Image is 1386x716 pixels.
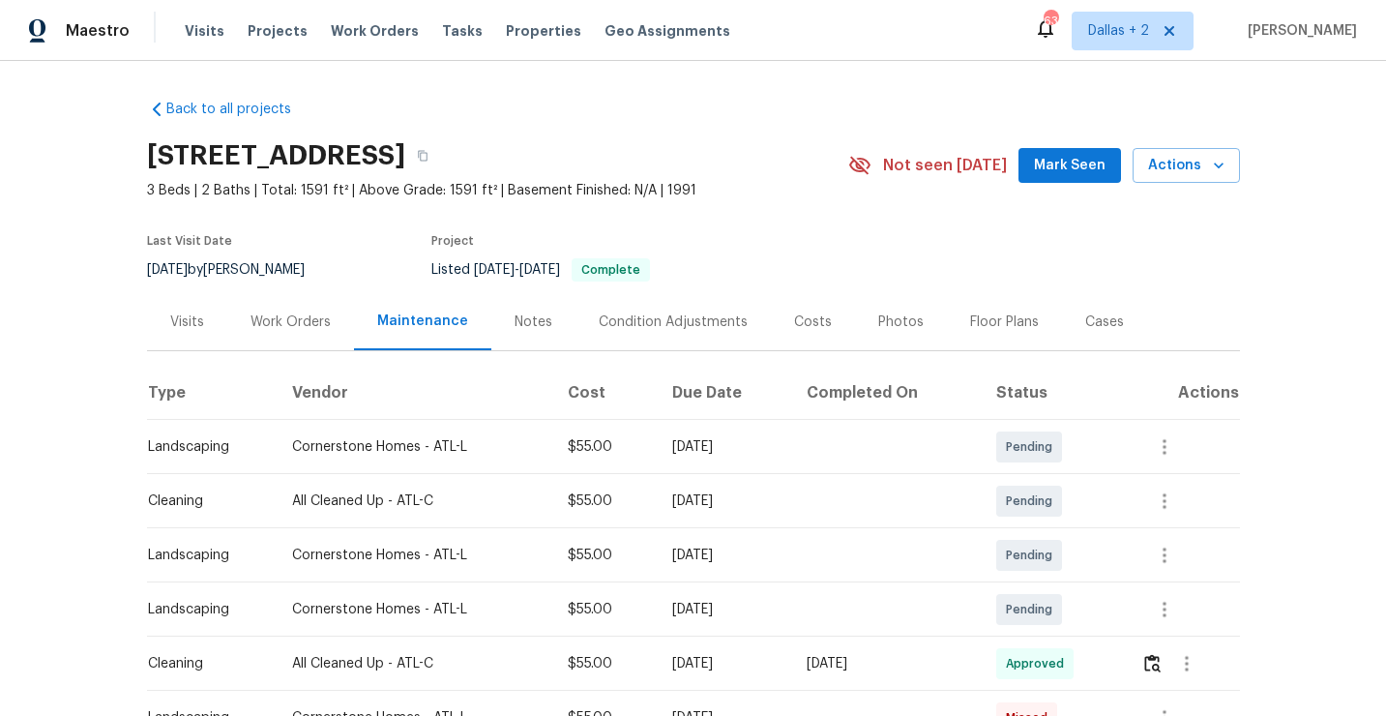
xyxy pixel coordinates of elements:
[248,21,308,41] span: Projects
[474,263,515,277] span: [DATE]
[431,235,474,247] span: Project
[148,654,262,673] div: Cleaning
[442,24,483,38] span: Tasks
[672,437,776,457] div: [DATE]
[1141,641,1164,687] button: Review Icon
[148,437,262,457] div: Landscaping
[552,366,657,420] th: Cost
[506,21,581,41] span: Properties
[292,600,537,619] div: Cornerstone Homes - ATL-L
[277,366,552,420] th: Vendor
[794,313,832,332] div: Costs
[1085,313,1124,332] div: Cases
[807,654,965,673] div: [DATE]
[568,546,641,565] div: $55.00
[1034,154,1106,178] span: Mark Seen
[66,21,130,41] span: Maestro
[568,600,641,619] div: $55.00
[1144,654,1161,672] img: Review Icon
[568,492,641,511] div: $55.00
[519,263,560,277] span: [DATE]
[331,21,419,41] span: Work Orders
[672,600,776,619] div: [DATE]
[292,654,537,673] div: All Cleaned Up - ATL-C
[568,437,641,457] div: $55.00
[292,437,537,457] div: Cornerstone Homes - ATL-L
[1006,546,1060,565] span: Pending
[377,312,468,331] div: Maintenance
[405,138,440,173] button: Copy Address
[474,263,560,277] span: -
[1006,654,1072,673] span: Approved
[185,21,224,41] span: Visits
[292,546,537,565] div: Cornerstone Homes - ATL-L
[251,313,331,332] div: Work Orders
[147,235,232,247] span: Last Visit Date
[672,492,776,511] div: [DATE]
[970,313,1039,332] div: Floor Plans
[515,313,552,332] div: Notes
[1006,600,1060,619] span: Pending
[1126,366,1240,420] th: Actions
[1088,21,1149,41] span: Dallas + 2
[431,263,650,277] span: Listed
[981,366,1126,420] th: Status
[147,100,333,119] a: Back to all projects
[791,366,981,420] th: Completed On
[883,156,1007,175] span: Not seen [DATE]
[599,313,748,332] div: Condition Adjustments
[1006,492,1060,511] span: Pending
[147,146,405,165] h2: [STREET_ADDRESS]
[574,264,648,276] span: Complete
[148,546,262,565] div: Landscaping
[147,181,848,200] span: 3 Beds | 2 Baths | Total: 1591 ft² | Above Grade: 1591 ft² | Basement Finished: N/A | 1991
[148,492,262,511] div: Cleaning
[878,313,924,332] div: Photos
[147,263,188,277] span: [DATE]
[1044,12,1057,31] div: 63
[672,546,776,565] div: [DATE]
[1018,148,1121,184] button: Mark Seen
[170,313,204,332] div: Visits
[1006,437,1060,457] span: Pending
[1133,148,1240,184] button: Actions
[1240,21,1357,41] span: [PERSON_NAME]
[292,492,537,511] div: All Cleaned Up - ATL-C
[1148,154,1224,178] span: Actions
[147,258,328,282] div: by [PERSON_NAME]
[148,600,262,619] div: Landscaping
[147,366,278,420] th: Type
[568,654,641,673] div: $55.00
[672,654,776,673] div: [DATE]
[605,21,730,41] span: Geo Assignments
[657,366,791,420] th: Due Date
